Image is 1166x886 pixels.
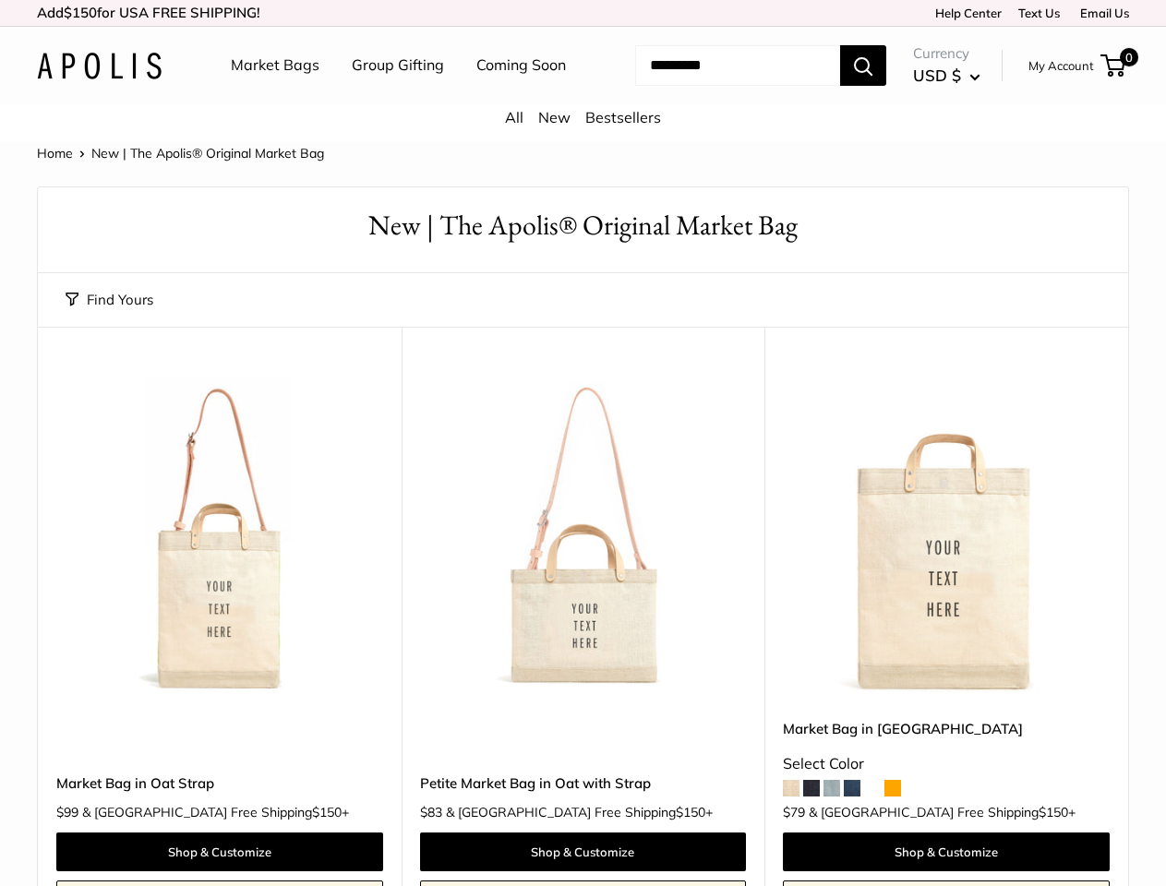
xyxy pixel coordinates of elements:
[913,61,980,90] button: USD $
[809,806,1076,819] span: & [GEOGRAPHIC_DATA] Free Shipping +
[56,772,383,794] a: Market Bag in Oat Strap
[783,718,1110,739] a: Market Bag in [GEOGRAPHIC_DATA]
[913,41,980,66] span: Currency
[56,373,383,700] a: Market Bag in Oat StrapMarket Bag in Oat Strap
[1028,54,1094,77] a: My Account
[1074,6,1129,20] a: Email Us
[420,832,747,871] a: Shop & Customize
[420,373,747,700] img: Petite Market Bag in Oat with Strap
[913,66,961,85] span: USD $
[1120,48,1138,66] span: 0
[840,45,886,86] button: Search
[64,4,97,21] span: $150
[82,806,349,819] span: & [GEOGRAPHIC_DATA] Free Shipping +
[1018,6,1060,20] a: Text Us
[585,108,661,126] a: Bestsellers
[783,373,1110,700] a: Market Bag in OatMarket Bag in Oat
[91,145,324,162] span: New | The Apolis® Original Market Bag
[56,804,78,820] span: $99
[783,804,805,820] span: $79
[312,804,342,820] span: $150
[231,52,319,79] a: Market Bags
[1102,54,1125,77] a: 0
[420,772,747,794] a: Petite Market Bag in Oat with Strap
[66,287,153,313] button: Find Yours
[66,206,1100,245] h1: New | The Apolis® Original Market Bag
[783,832,1110,871] a: Shop & Customize
[783,373,1110,700] img: Market Bag in Oat
[538,108,571,126] a: New
[676,804,705,820] span: $150
[420,804,442,820] span: $83
[783,750,1110,778] div: Select Color
[37,141,324,165] nav: Breadcrumb
[446,806,713,819] span: & [GEOGRAPHIC_DATA] Free Shipping +
[56,373,383,700] img: Market Bag in Oat Strap
[476,52,566,79] a: Coming Soon
[37,53,162,79] img: Apolis
[37,145,73,162] a: Home
[56,832,383,871] a: Shop & Customize
[352,52,444,79] a: Group Gifting
[635,45,840,86] input: Search...
[929,6,1002,20] a: Help Center
[1039,804,1068,820] span: $150
[505,108,523,126] a: All
[420,373,747,700] a: Petite Market Bag in Oat with StrapPetite Market Bag in Oat with Strap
